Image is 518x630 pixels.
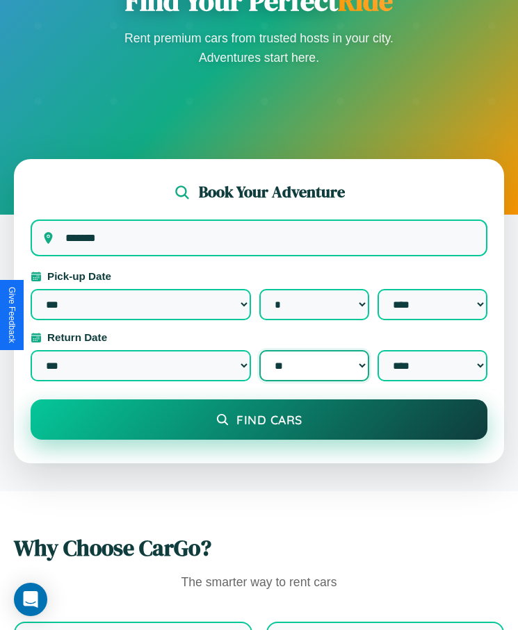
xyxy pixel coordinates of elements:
div: Give Feedback [7,287,17,343]
h2: Why Choose CarGo? [14,533,504,563]
label: Pick-up Date [31,270,487,282]
p: The smarter way to rent cars [14,572,504,594]
label: Return Date [31,331,487,343]
p: Rent premium cars from trusted hosts in your city. Adventures start here. [120,28,398,67]
button: Find Cars [31,399,487,440]
h2: Book Your Adventure [199,181,345,203]
div: Open Intercom Messenger [14,583,47,616]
